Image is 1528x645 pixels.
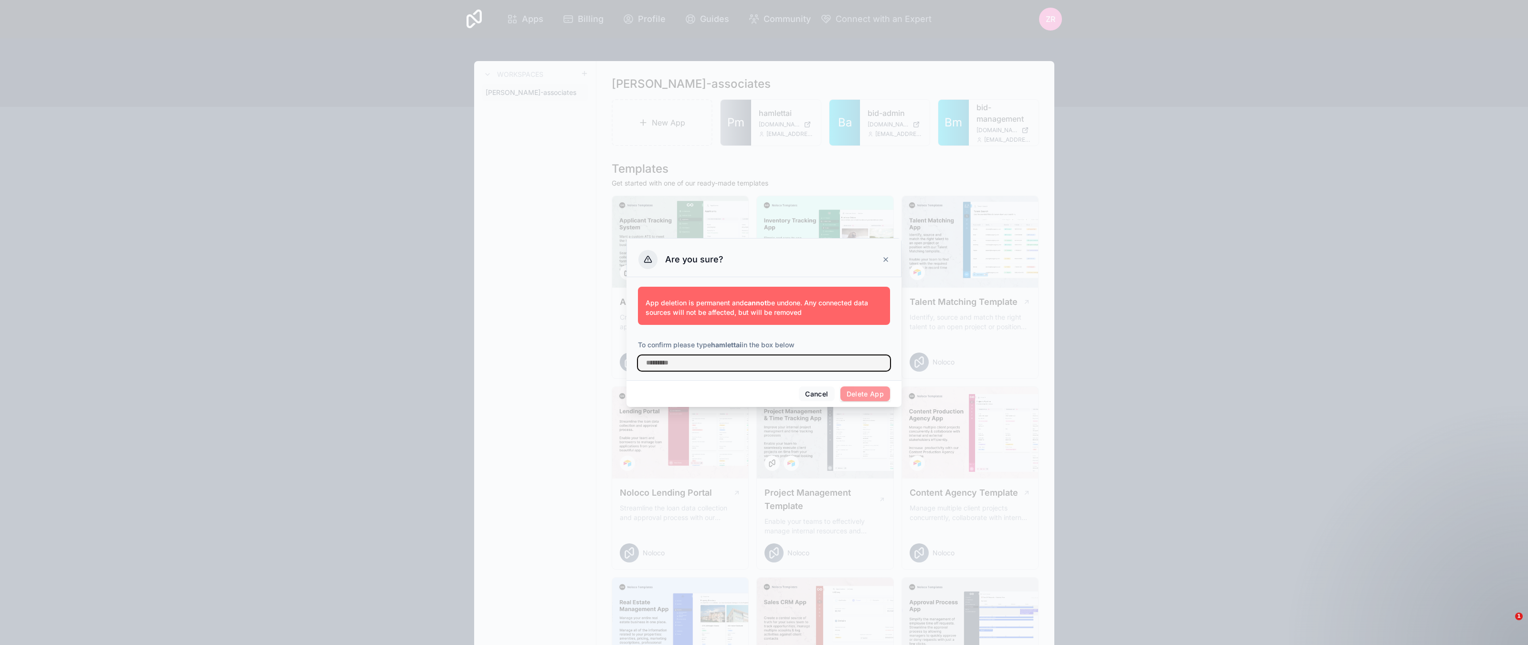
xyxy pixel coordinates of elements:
[646,298,882,317] p: App deletion is permanent and be undone. Any connected data sources will not be affected, but wil...
[638,340,890,350] p: To confirm please type in the box below
[799,386,834,402] button: Cancel
[711,341,742,349] strong: hamlettai
[1496,613,1518,635] iframe: Intercom live chat
[665,254,723,265] h3: Are you sure?
[1515,613,1523,620] span: 1
[1337,552,1528,619] iframe: Intercom notifications message
[744,299,767,307] strong: cannot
